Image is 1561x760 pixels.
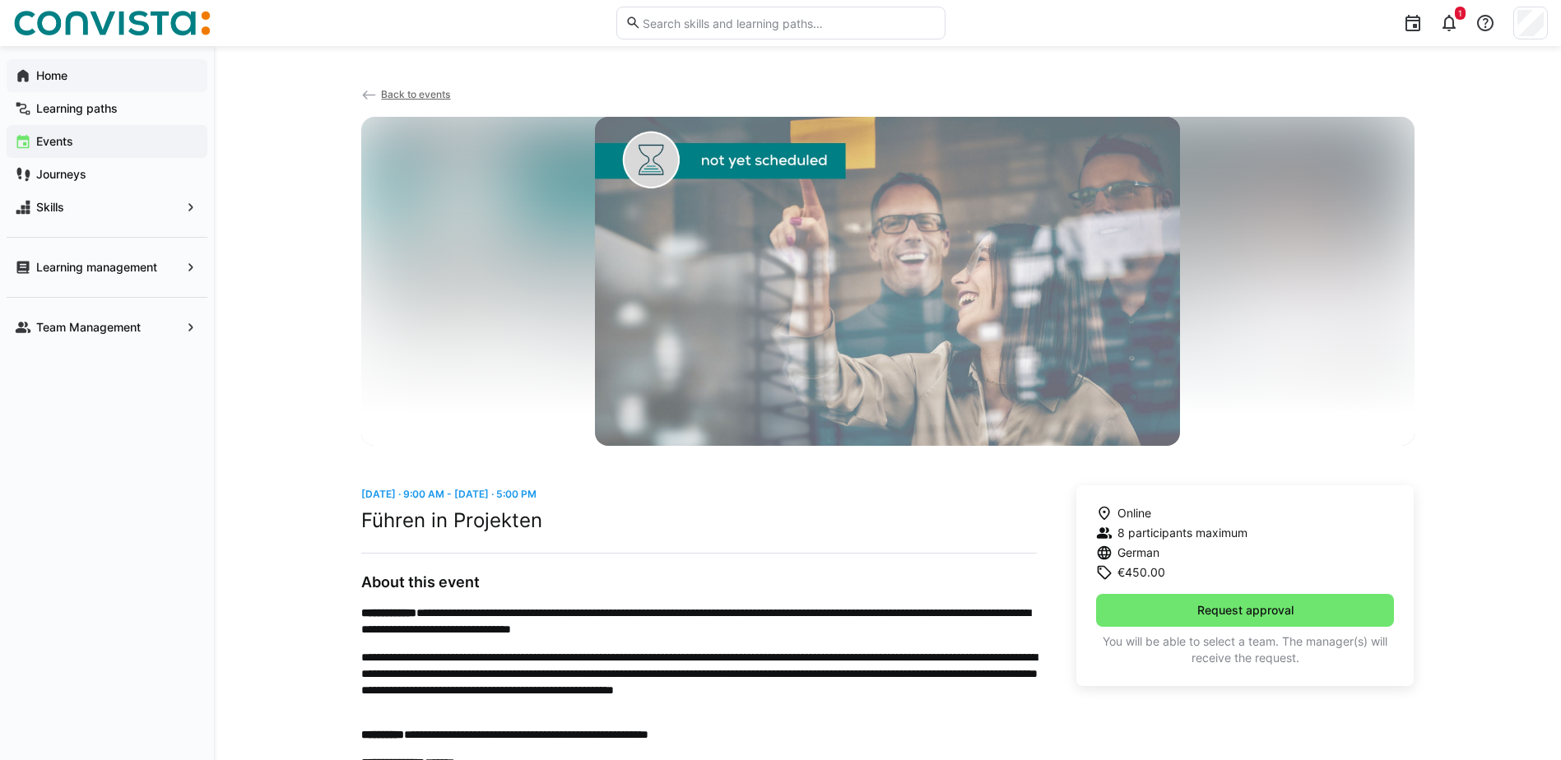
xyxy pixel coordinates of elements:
[361,573,1037,591] h3: About this event
[361,488,537,500] span: [DATE] · 9:00 AM - [DATE] · 5:00 PM
[1096,633,1395,666] p: You will be able to select a team. The manager(s) will receive the request.
[361,88,451,100] a: Back to events
[641,16,936,30] input: Search skills and learning paths…
[1117,525,1247,541] span: 8 participants maximum
[361,508,1037,533] h2: Führen in Projekten
[1195,602,1296,619] span: Request approval
[381,88,450,100] span: Back to events
[1117,545,1159,561] span: German
[1096,594,1395,627] button: Request approval
[1117,564,1165,581] span: €450.00
[1458,8,1462,18] span: 1
[1117,505,1151,521] span: Online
